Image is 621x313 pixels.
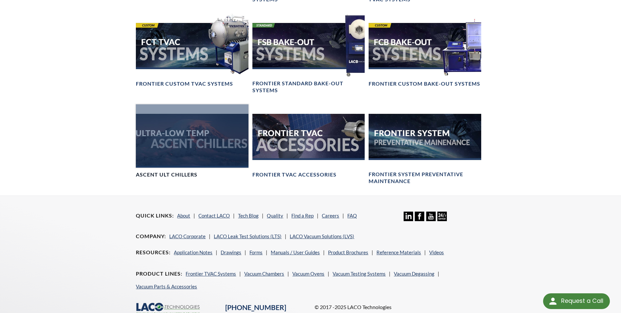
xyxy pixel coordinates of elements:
[369,80,480,87] h4: Frontier Custom Bake-Out Systems
[238,213,259,219] a: Tech Blog
[543,293,610,309] div: Request a Call
[271,249,320,255] a: Manuals / User Guides
[369,104,481,185] a: Frontier System Preventative Maintenance
[252,80,365,94] h4: Frontier Standard Bake-Out Systems
[347,213,357,219] a: FAQ
[252,104,365,178] a: Frontier TVAC Accessories headerFrontier TVAC Accessories
[333,271,386,277] a: Vacuum Testing Systems
[136,171,197,178] h4: Ascent ULT Chillers
[186,271,236,277] a: Frontier TVAC Systems
[376,249,421,255] a: Reference Materials
[369,171,481,185] h4: Frontier System Preventative Maintenance
[291,213,314,219] a: Find a Rep
[198,213,230,219] a: Contact LACO
[290,233,354,239] a: LACO Vacuum Solutions (LVS)
[244,271,284,277] a: Vacuum Chambers
[328,249,368,255] a: Product Brochures
[214,233,282,239] a: LACO Leak Test Solutions (LTS)
[548,296,558,306] img: round button
[369,13,481,87] a: FCB Bake-Out Systems headerFrontier Custom Bake-Out Systems
[322,213,339,219] a: Careers
[252,171,337,178] h4: Frontier TVAC Accessories
[169,233,206,239] a: LACO Corporate
[136,80,233,87] h4: Frontier Custom TVAC Systems
[225,303,286,312] a: [PHONE_NUMBER]
[437,216,447,222] a: 24/7 Support
[561,293,603,308] div: Request a Call
[136,270,182,277] h4: Product Lines
[136,233,166,240] h4: Company
[429,249,444,255] a: Videos
[437,212,447,221] img: 24/7 Support Icon
[177,213,190,219] a: About
[394,271,434,277] a: Vacuum Degassing
[292,271,324,277] a: Vacuum Ovens
[221,249,241,255] a: Drawings
[136,249,171,256] h4: Resources
[267,213,283,219] a: Quality
[136,104,248,178] a: Ascent ULT Chillers BannerAscent ULT Chillers
[249,249,263,255] a: Forms
[174,249,212,255] a: Application Notes
[136,212,174,219] h4: Quick Links
[315,303,485,311] p: © 2017 -2025 LACO Technologies
[252,13,365,94] a: FSB Bake-Out Systems headerFrontier Standard Bake-Out Systems
[136,13,248,87] a: FCT TVAC Systems headerFrontier Custom TVAC Systems
[136,283,197,289] a: Vacuum Parts & Accessories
